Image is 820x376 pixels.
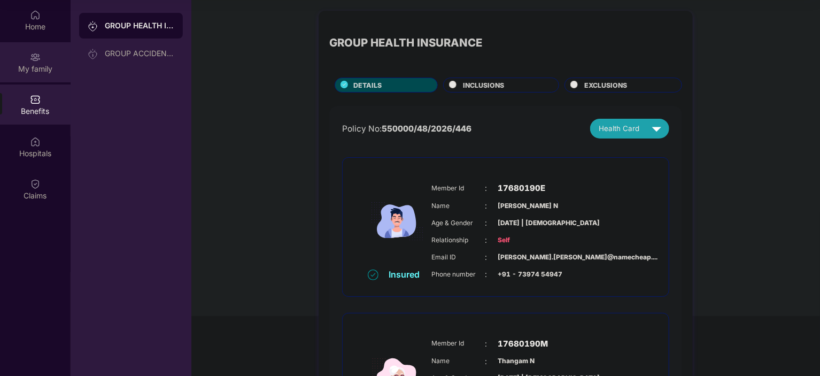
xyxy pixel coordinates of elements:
span: Health Card [599,123,639,134]
div: GROUP HEALTH INSURANCE [105,20,174,31]
span: [PERSON_NAME].[PERSON_NAME]@namecheap.... [498,252,552,263]
div: GROUP ACCIDENTAL INSURANCE [105,49,174,58]
button: Health Card [590,119,669,139]
img: svg+xml;base64,PHN2ZyB4bWxucz0iaHR0cDovL3d3dy53My5vcmcvMjAwMC9zdmciIHZpZXdCb3g9IjAgMCAyNCAyNCIgd2... [647,119,666,138]
span: [DATE] | [DEMOGRAPHIC_DATA] [498,218,552,228]
span: 17680190E [498,182,546,195]
div: Policy No: [342,122,471,135]
span: Name [432,356,485,366]
span: : [485,234,488,246]
span: Thangam N [498,356,552,366]
span: Member Id [432,183,485,194]
span: : [485,356,488,367]
span: +91 - 73974 54947 [498,270,552,280]
img: icon [365,174,429,268]
span: 17680190M [498,337,548,350]
img: svg+xml;base64,PHN2ZyBpZD0iQ2xhaW0iIHhtbG5zPSJodHRwOi8vd3d3LnczLm9yZy8yMDAwL3N2ZyIgd2lkdGg9IjIwIi... [30,179,41,189]
span: Self [498,235,552,245]
img: svg+xml;base64,PHN2ZyBpZD0iSG9zcGl0YWxzIiB4bWxucz0iaHR0cDovL3d3dy53My5vcmcvMjAwMC9zdmciIHdpZHRoPS... [30,136,41,147]
div: Insured [389,269,427,280]
span: INCLUSIONS [463,80,504,90]
span: 550000/48/2026/446 [382,124,471,134]
span: [PERSON_NAME] N [498,201,552,211]
img: svg+xml;base64,PHN2ZyB3aWR0aD0iMjAiIGhlaWdodD0iMjAiIHZpZXdCb3g9IjAgMCAyMCAyMCIgZmlsbD0ibm9uZSIgeG... [88,49,98,59]
span: Name [432,201,485,211]
img: svg+xml;base64,PHN2ZyB4bWxucz0iaHR0cDovL3d3dy53My5vcmcvMjAwMC9zdmciIHdpZHRoPSIxNiIgaGVpZ2h0PSIxNi... [368,270,378,280]
span: : [485,338,488,350]
span: Member Id [432,339,485,349]
span: EXCLUSIONS [584,80,627,90]
span: : [485,182,488,194]
span: : [485,268,488,280]
span: Relationship [432,235,485,245]
img: svg+xml;base64,PHN2ZyB3aWR0aD0iMjAiIGhlaWdodD0iMjAiIHZpZXdCb3g9IjAgMCAyMCAyMCIgZmlsbD0ibm9uZSIgeG... [88,21,98,32]
span: Age & Gender [432,218,485,228]
div: GROUP HEALTH INSURANCE [329,34,482,51]
img: svg+xml;base64,PHN2ZyB3aWR0aD0iMjAiIGhlaWdodD0iMjAiIHZpZXdCb3g9IjAgMCAyMCAyMCIgZmlsbD0ibm9uZSIgeG... [30,52,41,63]
img: svg+xml;base64,PHN2ZyBpZD0iQmVuZWZpdHMiIHhtbG5zPSJodHRwOi8vd3d3LnczLm9yZy8yMDAwL3N2ZyIgd2lkdGg9Ij... [30,94,41,105]
span: Phone number [432,270,485,280]
span: DETAILS [353,80,382,90]
span: : [485,251,488,263]
span: : [485,200,488,212]
img: svg+xml;base64,PHN2ZyBpZD0iSG9tZSIgeG1sbnM9Imh0dHA6Ly93d3cudzMub3JnLzIwMDAvc3ZnIiB3aWR0aD0iMjAiIG... [30,10,41,20]
span: : [485,217,488,229]
span: Email ID [432,252,485,263]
